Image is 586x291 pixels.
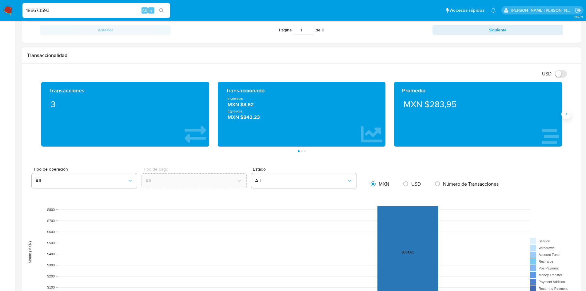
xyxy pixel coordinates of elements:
[511,7,573,13] p: alejandroramon.martinez@mercadolibre.com
[27,52,576,59] h1: Transaccionalidad
[574,14,583,19] span: 3.157.3
[575,7,581,14] a: Salir
[40,25,171,35] button: Anterior
[142,7,147,13] span: Alt
[155,6,168,15] button: search-icon
[22,6,170,14] input: Buscar usuario o caso...
[433,25,563,35] button: Siguiente
[279,25,324,35] span: Página de
[322,27,324,33] span: 6
[450,7,484,14] span: Accesos rápidos
[150,7,152,13] span: s
[491,8,496,13] a: Notificaciones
